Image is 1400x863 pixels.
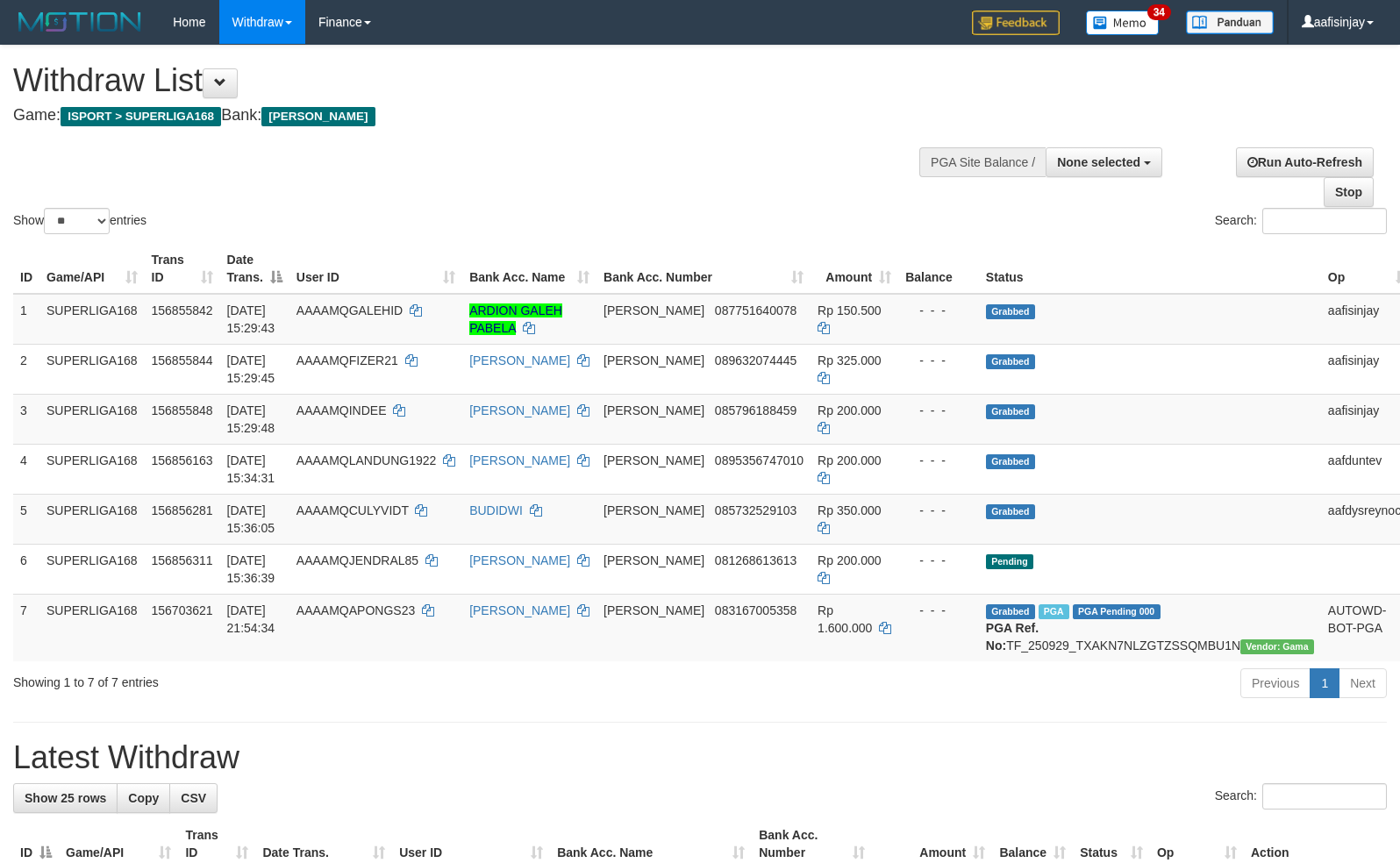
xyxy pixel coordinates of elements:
[469,503,523,517] a: BUDIDWI
[13,667,570,691] div: Showing 1 to 7 of 7 entries
[296,403,387,417] span: AAAAMQINDEE
[604,603,704,617] span: [PERSON_NAME]
[169,783,218,813] a: CSV
[39,444,145,494] td: SUPERLIGA168
[13,544,39,594] td: 6
[296,503,409,517] span: AAAAMQCULYVIDT
[919,147,1046,177] div: PGA Site Balance /
[905,452,972,469] div: - - -
[1086,11,1160,35] img: Button%20Memo.svg
[986,304,1035,319] span: Grabbed
[13,394,39,444] td: 3
[715,453,804,467] span: Copy 0895356747010 to clipboard
[227,403,275,435] span: [DATE] 15:29:48
[1310,668,1339,698] a: 1
[1215,783,1387,810] label: Search:
[261,107,375,126] span: [PERSON_NAME]
[469,453,570,467] a: [PERSON_NAME]
[972,11,1060,35] img: Feedback.jpg
[1186,11,1274,34] img: panduan.png
[1339,668,1387,698] a: Next
[818,353,881,367] span: Rp 325.000
[986,554,1033,569] span: Pending
[986,404,1035,419] span: Grabbed
[1236,147,1374,177] a: Run Auto-Refresh
[1240,639,1314,654] span: Vendor URL: https://trx31.1velocity.biz
[117,783,170,813] a: Copy
[227,553,275,585] span: [DATE] 15:36:39
[289,244,462,294] th: User ID: activate to sort column ascending
[13,444,39,494] td: 4
[1039,604,1069,619] span: Marked by aafchhiseyha
[152,303,213,317] span: 156855842
[1046,147,1162,177] button: None selected
[296,303,403,317] span: AAAAMQGALEHID
[596,244,811,294] th: Bank Acc. Number: activate to sort column ascending
[604,403,704,417] span: [PERSON_NAME]
[905,402,972,419] div: - - -
[152,353,213,367] span: 156855844
[604,503,704,517] span: [PERSON_NAME]
[469,353,570,367] a: [PERSON_NAME]
[39,294,145,345] td: SUPERLIGA168
[1057,155,1140,169] span: None selected
[905,502,972,519] div: - - -
[227,503,275,535] span: [DATE] 15:36:05
[986,454,1035,469] span: Grabbed
[296,603,415,617] span: AAAAMQAPONGS23
[986,354,1035,369] span: Grabbed
[604,553,704,567] span: [PERSON_NAME]
[13,783,118,813] a: Show 25 rows
[1073,604,1161,619] span: PGA Pending
[39,494,145,544] td: SUPERLIGA168
[145,244,220,294] th: Trans ID: activate to sort column ascending
[13,740,1387,775] h1: Latest Withdraw
[986,604,1035,619] span: Grabbed
[13,594,39,661] td: 7
[227,353,275,385] span: [DATE] 15:29:45
[469,553,570,567] a: [PERSON_NAME]
[818,453,881,467] span: Rp 200.000
[1324,177,1374,207] a: Stop
[818,503,881,517] span: Rp 350.000
[1215,208,1387,234] label: Search:
[13,63,916,98] h1: Withdraw List
[220,244,289,294] th: Date Trans.: activate to sort column descending
[469,403,570,417] a: [PERSON_NAME]
[152,453,213,467] span: 156856163
[13,107,916,125] h4: Game: Bank:
[152,503,213,517] span: 156856281
[39,394,145,444] td: SUPERLIGA168
[13,9,146,35] img: MOTION_logo.png
[715,353,796,367] span: Copy 089632074445 to clipboard
[469,303,562,335] a: ARDION GALEH PABELA
[469,603,570,617] a: [PERSON_NAME]
[818,403,881,417] span: Rp 200.000
[979,594,1321,661] td: TF_250929_TXAKN7NLZGTZSSQMBU1N
[462,244,596,294] th: Bank Acc. Name: activate to sort column ascending
[986,621,1039,653] b: PGA Ref. No:
[905,552,972,569] div: - - -
[181,791,206,805] span: CSV
[296,353,398,367] span: AAAAMQFIZER21
[152,603,213,617] span: 156703621
[227,453,275,485] span: [DATE] 15:34:31
[39,594,145,661] td: SUPERLIGA168
[715,303,796,317] span: Copy 087751640078 to clipboard
[604,353,704,367] span: [PERSON_NAME]
[905,352,972,369] div: - - -
[13,344,39,394] td: 2
[13,208,146,234] label: Show entries
[39,244,145,294] th: Game/API: activate to sort column ascending
[227,603,275,635] span: [DATE] 21:54:34
[604,303,704,317] span: [PERSON_NAME]
[818,603,872,635] span: Rp 1.600.000
[39,544,145,594] td: SUPERLIGA168
[296,453,437,467] span: AAAAMQLANDUNG1922
[61,107,221,126] span: ISPORT > SUPERLIGA168
[44,208,110,234] select: Showentries
[1240,668,1311,698] a: Previous
[715,603,796,617] span: Copy 083167005358 to clipboard
[13,244,39,294] th: ID
[604,453,704,467] span: [PERSON_NAME]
